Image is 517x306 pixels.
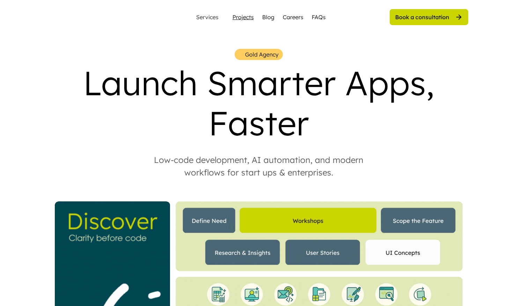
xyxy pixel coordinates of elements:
[176,201,463,271] img: Website%20Landing%20%284%29.gif
[283,13,303,21] a: Careers
[245,50,279,59] div: Gold Agency
[193,14,221,20] div: Services
[262,13,274,21] a: Blog
[140,154,377,179] div: Low-code development, AI automation, and modern workflows for start ups & enterprises.
[237,51,243,58] img: yH5BAEAAAAALAAAAAABAAEAAAIBRAA7
[232,13,254,21] a: Projects
[395,13,449,21] div: Book a consultation
[312,13,326,21] a: FAQs
[49,63,468,143] div: Launch Smarter Apps, Faster
[49,8,128,26] img: yH5BAEAAAAALAAAAAABAAEAAAIBRAA7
